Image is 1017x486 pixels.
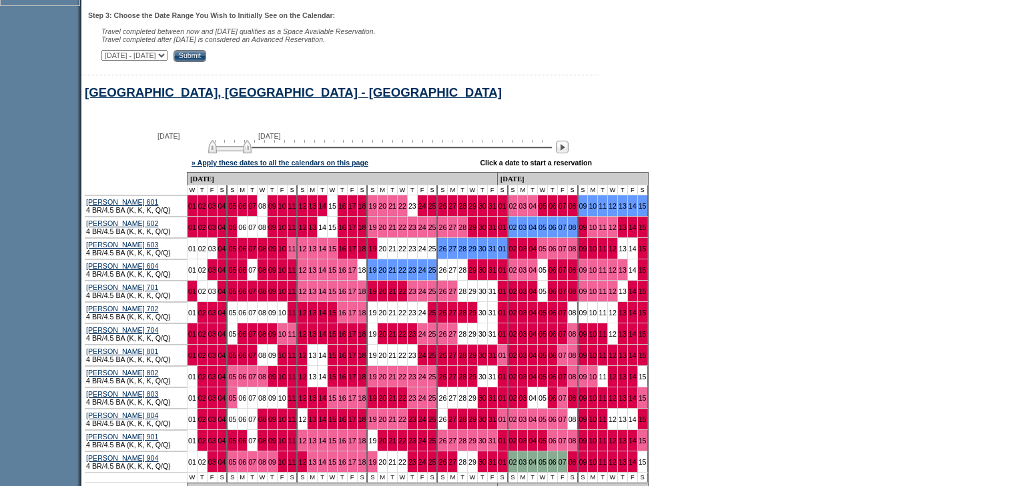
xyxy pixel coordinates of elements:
[539,202,547,210] a: 05
[438,202,446,210] a: 26
[358,223,366,231] a: 18
[559,245,567,253] a: 07
[208,202,216,210] a: 03
[498,245,506,253] a: 01
[478,202,486,210] a: 30
[218,287,226,295] a: 04
[498,287,506,295] a: 01
[428,266,436,274] a: 25
[258,202,266,210] a: 08
[639,309,647,317] a: 15
[358,202,366,210] a: 18
[549,223,557,231] a: 06
[448,245,456,253] a: 27
[549,245,557,253] a: 06
[408,309,416,317] a: 23
[498,202,506,210] a: 01
[318,223,326,231] a: 14
[188,330,196,338] a: 01
[569,223,577,231] a: 08
[448,266,456,274] a: 27
[338,309,346,317] a: 16
[579,245,587,253] a: 09
[559,287,567,295] a: 07
[298,245,306,253] a: 12
[298,309,306,317] a: 12
[589,202,597,210] a: 10
[358,245,366,253] a: 18
[569,287,577,295] a: 08
[388,266,396,274] a: 21
[639,202,647,210] a: 15
[208,223,216,231] a: 03
[579,309,587,317] a: 09
[348,266,356,274] a: 17
[609,223,617,231] a: 12
[529,266,537,274] a: 04
[478,245,486,253] a: 30
[539,309,547,317] a: 05
[458,202,466,210] a: 28
[348,202,356,210] a: 17
[408,202,416,210] a: 23
[388,223,396,231] a: 21
[478,287,486,295] a: 30
[188,202,196,210] a: 01
[609,245,617,253] a: 12
[298,202,306,210] a: 12
[198,330,206,338] a: 02
[619,287,627,295] a: 13
[198,202,206,210] a: 02
[438,223,446,231] a: 26
[308,287,316,295] a: 13
[288,287,296,295] a: 11
[348,309,356,317] a: 17
[328,202,336,210] a: 15
[368,223,376,231] a: 19
[248,309,256,317] a: 07
[418,287,426,295] a: 24
[509,223,517,231] a: 02
[228,309,236,317] a: 05
[258,266,266,274] a: 08
[218,309,226,317] a: 04
[629,287,637,295] a: 14
[298,287,306,295] a: 12
[338,202,346,210] a: 16
[288,309,296,317] a: 11
[368,309,376,317] a: 19
[238,287,246,295] a: 06
[438,266,446,274] a: 26
[258,245,266,253] a: 08
[448,309,456,317] a: 27
[198,287,206,295] a: 02
[556,141,569,153] img: Next
[478,266,486,274] a: 30
[358,266,366,274] a: 18
[589,245,597,253] a: 10
[268,266,276,274] a: 09
[428,223,436,231] a: 25
[308,223,316,231] a: 13
[559,309,567,317] a: 07
[428,245,436,253] a: 25
[258,287,266,295] a: 08
[559,202,567,210] a: 07
[519,309,527,317] a: 03
[398,223,406,231] a: 22
[629,266,637,274] a: 14
[328,266,336,274] a: 15
[308,330,316,338] a: 13
[458,223,466,231] a: 28
[599,287,607,295] a: 11
[539,266,547,274] a: 05
[338,223,346,231] a: 16
[509,309,517,317] a: 02
[268,330,276,338] a: 09
[368,202,376,210] a: 19
[378,309,386,317] a: 20
[288,245,296,253] a: 11
[468,266,476,274] a: 29
[208,330,216,338] a: 03
[599,202,607,210] a: 11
